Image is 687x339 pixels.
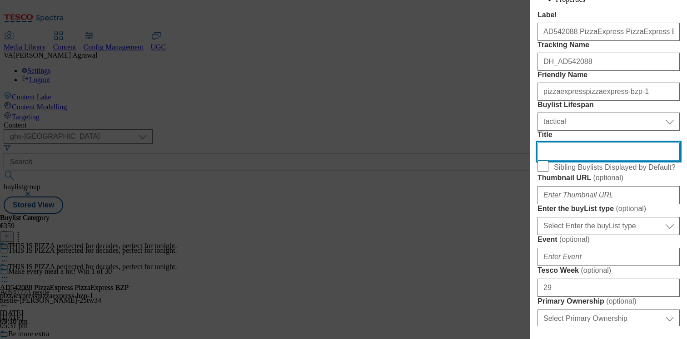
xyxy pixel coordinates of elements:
[538,173,680,182] label: Thumbnail URL
[538,101,680,109] label: Buylist Lifespan
[616,205,646,212] span: ( optional )
[593,174,623,182] span: ( optional )
[606,297,637,305] span: ( optional )
[538,41,680,49] label: Tracking Name
[538,131,680,139] label: Title
[538,279,680,297] input: Enter Tesco Week
[554,163,676,172] span: Sibling Buylists Displayed by Default?
[538,23,680,41] input: Enter Label
[538,71,680,79] label: Friendly Name
[538,248,680,266] input: Enter Event
[538,235,680,244] label: Event
[581,266,611,274] span: ( optional )
[538,11,680,19] label: Label
[538,186,680,204] input: Enter Thumbnail URL
[538,266,680,275] label: Tesco Week
[538,204,680,213] label: Enter the buyList type
[538,53,680,71] input: Enter Tracking Name
[538,83,680,101] input: Enter Friendly Name
[538,297,680,306] label: Primary Ownership
[538,142,680,161] input: Enter Title
[559,236,590,243] span: ( optional )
